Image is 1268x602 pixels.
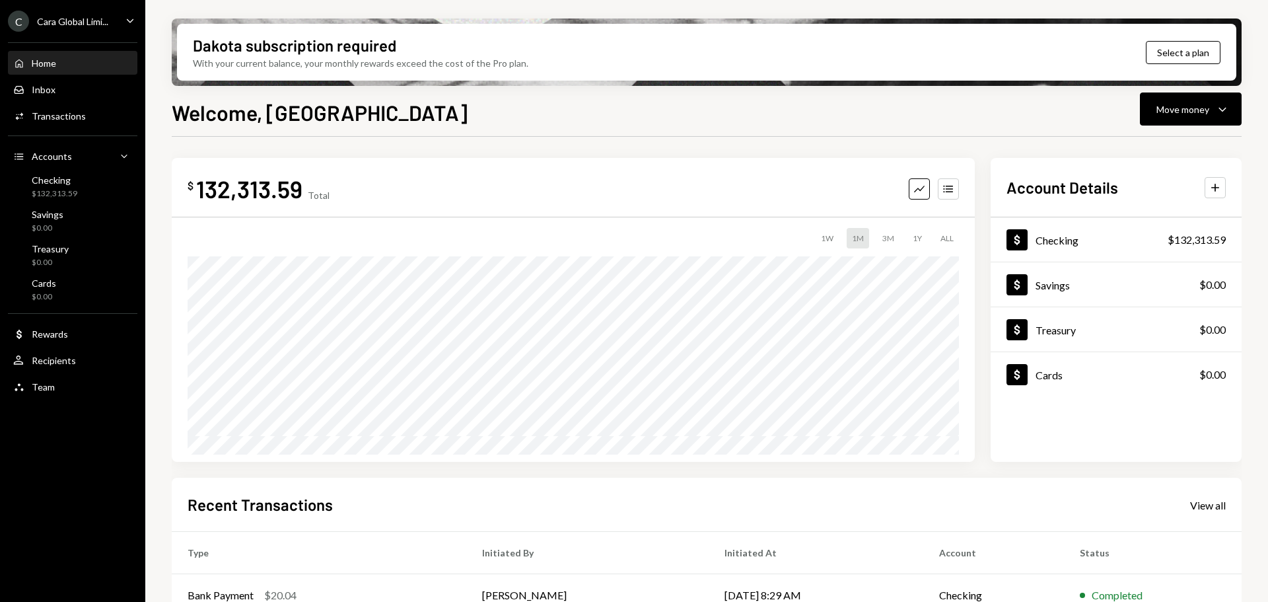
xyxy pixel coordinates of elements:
a: Recipients [8,348,137,372]
div: Move money [1156,102,1209,116]
div: $0.00 [1199,322,1226,338]
div: Savings [1036,279,1070,291]
h1: Welcome, [GEOGRAPHIC_DATA] [172,99,468,126]
div: $0.00 [32,291,56,303]
a: Treasury$0.00 [991,307,1242,352]
th: Initiated At [709,532,924,574]
div: Recipients [32,355,76,366]
a: Checking$132,313.59 [8,170,137,202]
div: $0.00 [1199,367,1226,383]
div: $ [188,179,194,192]
div: $0.00 [32,223,63,234]
h2: Account Details [1006,176,1118,198]
a: Cards$0.00 [8,274,137,305]
div: 1M [847,228,869,248]
div: $132,313.59 [1168,232,1226,248]
div: Treasury [32,243,69,254]
div: $132,313.59 [32,188,77,200]
a: Transactions [8,104,137,128]
div: Total [308,190,330,201]
th: Initiated By [466,532,709,574]
button: Move money [1140,93,1242,126]
div: ALL [935,228,959,248]
div: $0.00 [32,257,69,268]
div: Transactions [32,110,86,122]
a: Team [8,375,137,398]
a: Cards$0.00 [991,352,1242,396]
div: View all [1190,499,1226,512]
div: $0.00 [1199,277,1226,293]
a: Home [8,51,137,75]
div: Savings [32,209,63,220]
div: 1Y [907,228,927,248]
div: Checking [32,174,77,186]
h2: Recent Transactions [188,494,333,515]
div: 1W [816,228,839,248]
div: With your current balance, your monthly rewards exceed the cost of the Pro plan. [193,56,528,70]
div: Cards [32,278,56,289]
div: C [8,11,29,32]
a: Rewards [8,322,137,346]
a: Accounts [8,144,137,168]
a: Savings$0.00 [991,262,1242,307]
div: Home [32,57,56,69]
div: Team [32,381,55,393]
div: 132,313.59 [196,174,302,204]
a: Checking$132,313.59 [991,217,1242,262]
div: Accounts [32,151,72,162]
div: Cards [1036,369,1063,381]
div: Inbox [32,84,55,95]
th: Status [1064,532,1242,574]
button: Select a plan [1146,41,1220,64]
div: Rewards [32,328,68,340]
a: View all [1190,498,1226,512]
a: Savings$0.00 [8,205,137,237]
a: Treasury$0.00 [8,239,137,271]
th: Account [923,532,1064,574]
a: Inbox [8,77,137,101]
div: Dakota subscription required [193,34,396,56]
div: 3M [877,228,899,248]
div: Cara Global Limi... [37,16,108,27]
div: Checking [1036,234,1078,246]
th: Type [172,532,466,574]
div: Treasury [1036,324,1076,336]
